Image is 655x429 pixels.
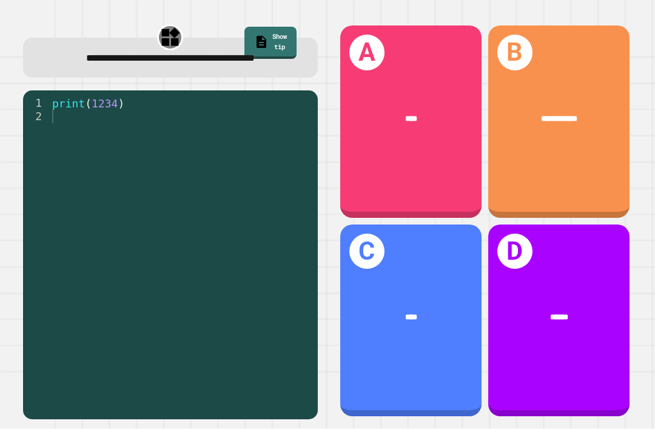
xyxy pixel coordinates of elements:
[23,110,50,123] div: 2
[349,234,385,269] h1: C
[497,35,532,70] h1: B
[349,35,385,70] h1: A
[244,27,297,59] a: Show tip
[497,234,532,269] h1: D
[23,96,50,110] div: 1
